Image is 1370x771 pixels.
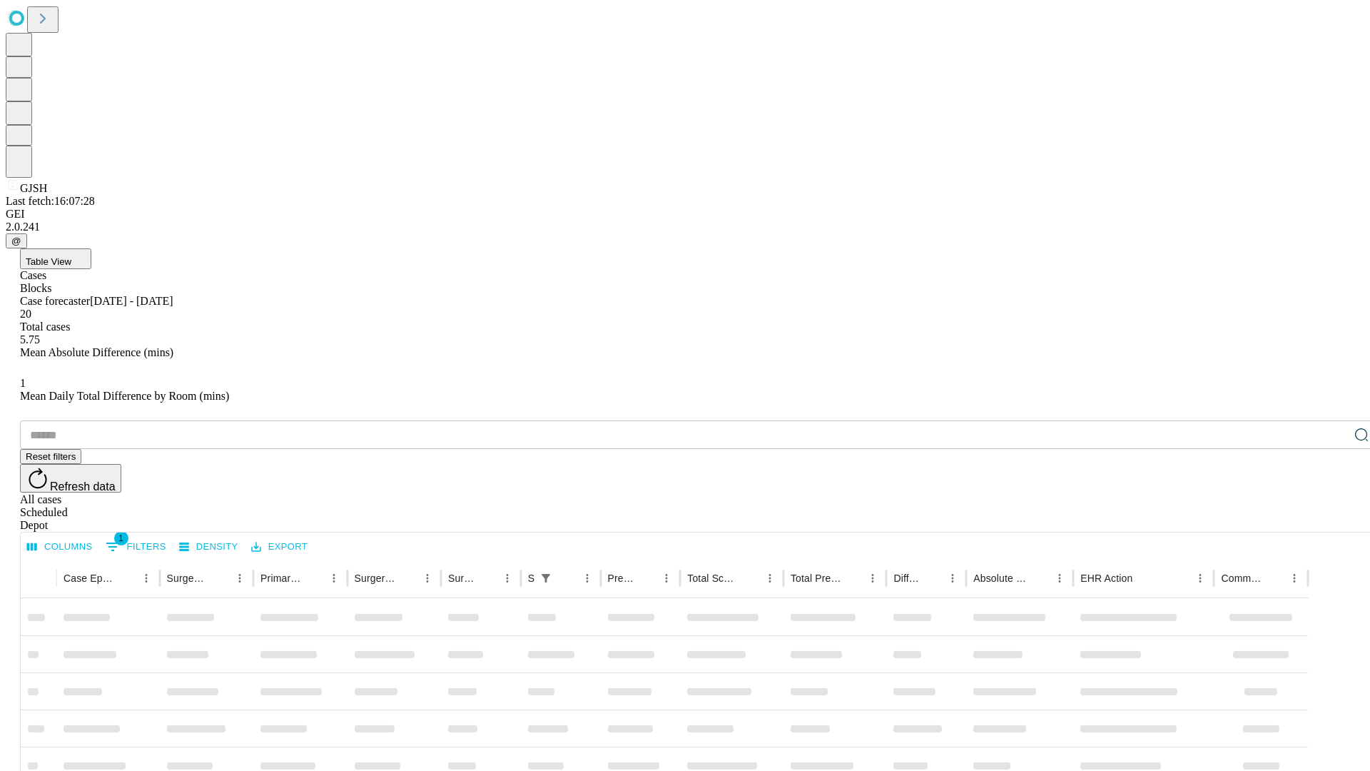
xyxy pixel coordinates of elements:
button: Export [248,536,311,558]
button: Density [176,536,242,558]
span: Refresh data [50,480,116,493]
button: Sort [740,568,760,588]
button: Menu [230,568,250,588]
span: @ [11,236,21,246]
button: Table View [20,248,91,269]
div: Surgeon Name [167,573,208,584]
button: Sort [636,568,656,588]
button: Sort [477,568,497,588]
button: @ [6,233,27,248]
span: Mean Daily Total Difference by Room (mins) [20,390,229,402]
div: Total Predicted Duration [791,573,842,584]
span: GJSH [20,182,47,194]
span: Total cases [20,321,70,333]
div: Surgery Date [448,573,476,584]
span: Table View [26,256,71,267]
button: Refresh data [20,464,121,493]
button: Sort [923,568,943,588]
button: Sort [210,568,230,588]
button: Menu [656,568,676,588]
div: Scheduled In Room Duration [528,573,534,584]
button: Show filters [102,535,170,558]
button: Menu [1190,568,1210,588]
div: Comments [1221,573,1262,584]
button: Reset filters [20,449,81,464]
span: Last fetch: 16:07:28 [6,195,95,207]
div: 2.0.241 [6,221,1364,233]
span: 1 [114,531,128,545]
button: Menu [943,568,963,588]
span: Reset filters [26,451,76,462]
div: Absolute Difference [973,573,1028,584]
div: Surgery Name [355,573,396,584]
button: Sort [1030,568,1050,588]
span: Mean Absolute Difference (mins) [20,346,173,358]
button: Sort [1134,568,1154,588]
div: 1 active filter [536,568,556,588]
button: Menu [760,568,780,588]
div: Case Epic Id [64,573,115,584]
span: Case forecaster [20,295,90,307]
button: Select columns [24,536,96,558]
button: Sort [843,568,863,588]
button: Menu [1284,568,1304,588]
div: EHR Action [1080,573,1132,584]
div: Difference [893,573,921,584]
button: Menu [863,568,883,588]
div: Total Scheduled Duration [687,573,739,584]
button: Sort [397,568,417,588]
button: Menu [497,568,517,588]
button: Sort [1264,568,1284,588]
span: 20 [20,308,31,320]
button: Menu [577,568,597,588]
button: Show filters [536,568,556,588]
button: Menu [417,568,437,588]
button: Menu [136,568,156,588]
button: Menu [1050,568,1070,588]
button: Sort [116,568,136,588]
span: 5.75 [20,333,40,346]
div: GEI [6,208,1364,221]
div: Primary Service [260,573,302,584]
span: [DATE] - [DATE] [90,295,173,307]
button: Sort [304,568,324,588]
span: 1 [20,377,26,389]
button: Sort [557,568,577,588]
button: Menu [324,568,344,588]
div: Predicted In Room Duration [608,573,636,584]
